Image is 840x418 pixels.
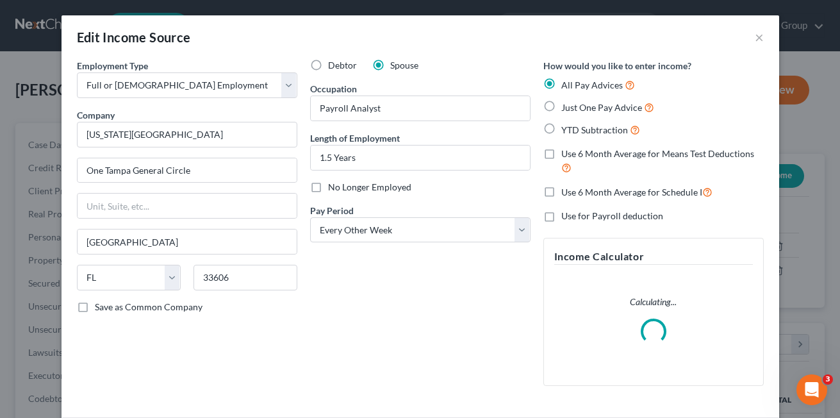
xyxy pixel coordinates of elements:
span: No Longer Employed [328,181,411,192]
label: Length of Employment [310,131,400,145]
button: × [755,29,764,45]
span: Employment Type [77,60,148,71]
input: -- [311,96,530,121]
label: Occupation [310,82,357,96]
input: Unit, Suite, etc... [78,194,297,218]
input: Enter zip... [194,265,297,290]
input: Search company by name... [77,122,297,147]
label: How would you like to enter income? [543,59,691,72]
span: 3 [823,374,833,385]
span: Debtor [328,60,357,71]
span: Just One Pay Advice [561,102,642,113]
h5: Income Calculator [554,249,753,265]
span: Use for Payroll deduction [561,210,663,221]
span: Use 6 Month Average for Schedule I [561,187,702,197]
iframe: Intercom live chat [796,374,827,405]
p: Calculating... [554,296,753,308]
span: Pay Period [310,205,354,216]
input: Enter city... [78,230,297,254]
input: ex: 2 years [311,146,530,170]
span: Use 6 Month Average for Means Test Deductions [561,148,754,159]
span: Company [77,110,115,121]
span: Save as Common Company [95,301,202,312]
input: Enter address... [78,158,297,183]
span: All Pay Advices [561,79,623,90]
span: Spouse [390,60,418,71]
div: Edit Income Source [77,28,191,46]
span: YTD Subtraction [561,124,628,135]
